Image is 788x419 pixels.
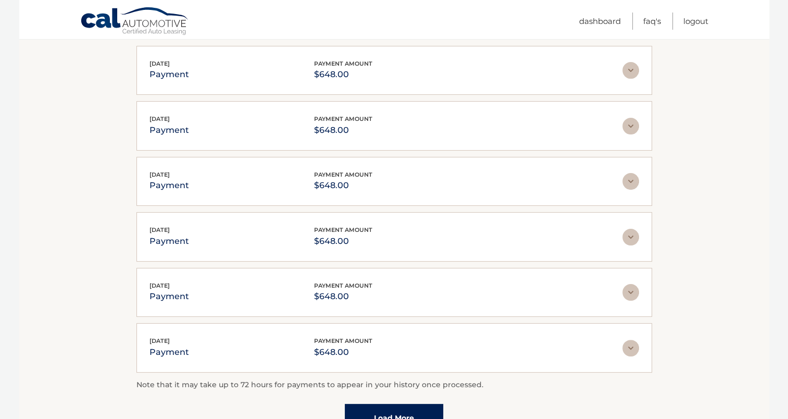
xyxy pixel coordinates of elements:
p: payment [149,67,189,82]
span: [DATE] [149,282,170,289]
img: accordion-rest.svg [622,173,639,190]
a: Dashboard [579,13,621,30]
p: $648.00 [314,123,372,138]
span: [DATE] [149,60,170,67]
p: $648.00 [314,289,372,304]
span: payment amount [314,60,372,67]
a: Cal Automotive [80,7,190,37]
span: [DATE] [149,115,170,122]
p: $648.00 [314,345,372,360]
p: $648.00 [314,67,372,82]
p: payment [149,234,189,249]
p: payment [149,289,189,304]
span: payment amount [314,337,372,344]
p: $648.00 [314,178,372,193]
p: $648.00 [314,234,372,249]
span: [DATE] [149,337,170,344]
p: payment [149,345,189,360]
span: [DATE] [149,171,170,178]
span: payment amount [314,115,372,122]
img: accordion-rest.svg [622,229,639,245]
p: payment [149,178,189,193]
span: [DATE] [149,226,170,233]
img: accordion-rest.svg [622,284,639,301]
span: payment amount [314,282,372,289]
a: FAQ's [643,13,661,30]
img: accordion-rest.svg [622,62,639,79]
span: payment amount [314,226,372,233]
p: Note that it may take up to 72 hours for payments to appear in your history once processed. [136,379,652,391]
img: accordion-rest.svg [622,340,639,356]
span: payment amount [314,171,372,178]
p: payment [149,123,189,138]
img: accordion-rest.svg [622,118,639,134]
a: Logout [683,13,708,30]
